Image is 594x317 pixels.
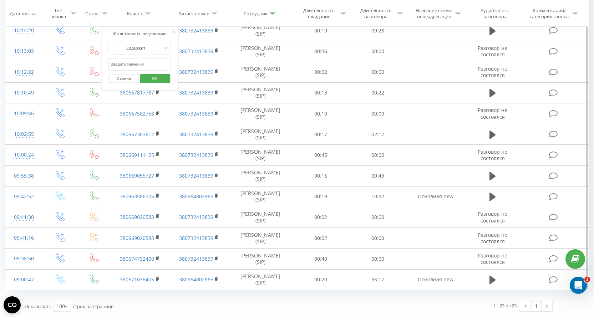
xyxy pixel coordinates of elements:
[179,214,213,220] a: 380732413839
[292,186,349,207] td: 00:19
[178,10,209,16] div: Бизнес номер
[300,7,338,20] div: Длительность ожидания
[478,210,507,224] span: Разговор не состоялся
[349,41,406,62] td: 00:00
[13,86,35,100] div: 10:10:49
[179,255,213,262] a: 380732413839
[145,72,165,83] span: OK
[349,249,406,269] td: 00:00
[120,235,154,241] a: 380669020583
[13,231,35,245] div: 09:41:16
[292,124,349,145] td: 00:17
[349,228,406,249] td: 00:00
[584,277,590,282] span: 1
[229,269,293,290] td: [PERSON_NAME] (SIP)
[179,131,213,138] a: 380732413839
[179,152,213,158] a: 380732413839
[120,152,154,158] a: 380669111125
[13,65,35,79] div: 10:12:22
[478,252,507,265] span: Разговор не состоялся
[179,193,213,200] a: 380964802965
[478,148,507,162] span: Разговор не состоялся
[478,45,507,58] span: Разговор не состоялся
[120,276,154,283] a: 380671038405
[120,172,154,179] a: 380669055727
[229,145,293,165] td: [PERSON_NAME] (SIP)
[13,169,35,183] div: 09:55:38
[13,210,35,224] div: 09:41:30
[292,20,349,41] td: 00:19
[85,10,100,16] div: Статус
[120,89,154,96] a: 380667817787
[349,62,406,82] td: 00:00
[493,302,517,309] div: 1 - 23 из 23
[292,165,349,186] td: 00:16
[13,24,35,37] div: 10:14:20
[10,10,36,16] div: Дата звонка
[13,190,35,204] div: 09:42:52
[292,228,349,249] td: 00:02
[478,65,507,78] span: Разговор не состоялся
[108,30,171,37] div: Фильтровать по условию
[73,303,113,310] span: строк на странице
[349,269,406,290] td: 35:17
[349,82,406,103] td: 00:22
[349,103,406,124] td: 00:00
[25,303,51,310] span: Показывать
[108,74,139,83] button: Отмена
[13,127,35,141] div: 10:02:55
[244,10,268,16] div: Сотрудник
[179,110,213,117] a: 380732413839
[13,273,35,287] div: 09:00:47
[140,74,170,83] button: OK
[179,235,213,241] a: 380732413839
[292,145,349,165] td: 00:45
[349,124,406,145] td: 02:17
[179,276,213,283] a: 380964802965
[13,107,35,121] div: 10:09:46
[415,7,453,20] div: Название схемы переадресации
[531,301,542,311] a: 1
[179,68,213,75] a: 380732413839
[229,103,293,124] td: [PERSON_NAME] (SIP)
[108,58,171,71] input: Введите значение
[179,89,213,96] a: 380732413839
[229,207,293,227] td: [PERSON_NAME] (SIP)
[229,186,293,207] td: [PERSON_NAME] (SIP)
[120,193,154,200] a: 380963586705
[229,82,293,103] td: [PERSON_NAME] (SIP)
[229,165,293,186] td: [PERSON_NAME] (SIP)
[179,48,213,55] a: 380732413839
[478,107,507,120] span: Разговор не состоялся
[349,145,406,165] td: 00:00
[120,255,154,262] a: 380674732400
[48,7,68,20] div: Тип звонка
[406,269,465,290] td: Основная new
[179,27,213,34] a: 380732413839
[127,10,143,16] div: Клиент
[406,186,465,207] td: Основная new
[570,277,587,294] iframe: Intercom live chat
[4,296,21,313] button: Open CMP widget
[229,124,293,145] td: [PERSON_NAME] (SIP)
[56,303,65,310] div: 100
[292,207,349,227] td: 00:02
[292,269,349,290] td: 00:20
[292,103,349,124] td: 00:10
[229,228,293,249] td: [PERSON_NAME] (SIP)
[120,131,154,138] a: 380667303612
[357,7,395,20] div: Длительность разговора
[229,62,293,82] td: [PERSON_NAME] (SIP)
[120,110,154,117] a: 380667502758
[229,249,293,269] td: [PERSON_NAME] (SIP)
[528,7,570,20] div: Комментарий/категория звонка
[349,207,406,227] td: 00:00
[478,231,507,245] span: Разговор не состоялся
[349,20,406,41] td: 09:28
[120,214,154,220] a: 380669020583
[472,7,518,20] div: Аудиозапись разговора
[292,249,349,269] td: 00:40
[292,62,349,82] td: 00:02
[13,252,35,266] div: 09:38:50
[292,82,349,103] td: 00:13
